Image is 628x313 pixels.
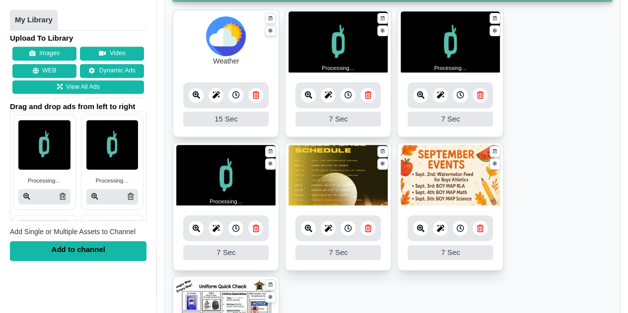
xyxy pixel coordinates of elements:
[10,10,58,31] a: My Library
[434,64,467,72] small: Processing…
[80,64,144,78] a: Dynamic Ads
[10,241,146,261] div: Add to channel
[206,16,246,56] img: Cloudy
[183,112,269,126] div: 15 Sec
[12,64,76,78] button: WEB
[295,245,381,260] div: 7 Sec
[322,64,355,72] small: Processing…
[401,145,500,207] img: 2.760 mb
[408,112,493,126] div: 7 Sec
[80,47,144,61] button: Video
[578,265,628,313] iframe: Chat Widget
[288,11,388,73] img: Sign stream loading animation
[295,112,381,126] div: 7 Sec
[10,102,146,112] span: Drag and drop ads from left to right
[176,145,276,207] img: Sign stream loading animation
[18,121,70,170] img: Sign stream loading animation
[10,33,146,43] h4: Upload To Library
[12,80,144,94] a: View All Ads
[183,245,269,260] div: 7 Sec
[401,11,500,73] img: Sign stream loading animation
[96,177,129,185] small: Processing…
[10,228,136,236] span: Add Single or Multiple Assets to Channel
[86,121,139,170] img: Sign stream loading animation
[288,145,388,207] img: 842.610 kb
[213,56,239,66] div: Weather
[408,245,493,260] div: 7 Sec
[12,47,76,61] button: Images
[209,197,243,206] small: Processing…
[28,177,61,185] small: Processing…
